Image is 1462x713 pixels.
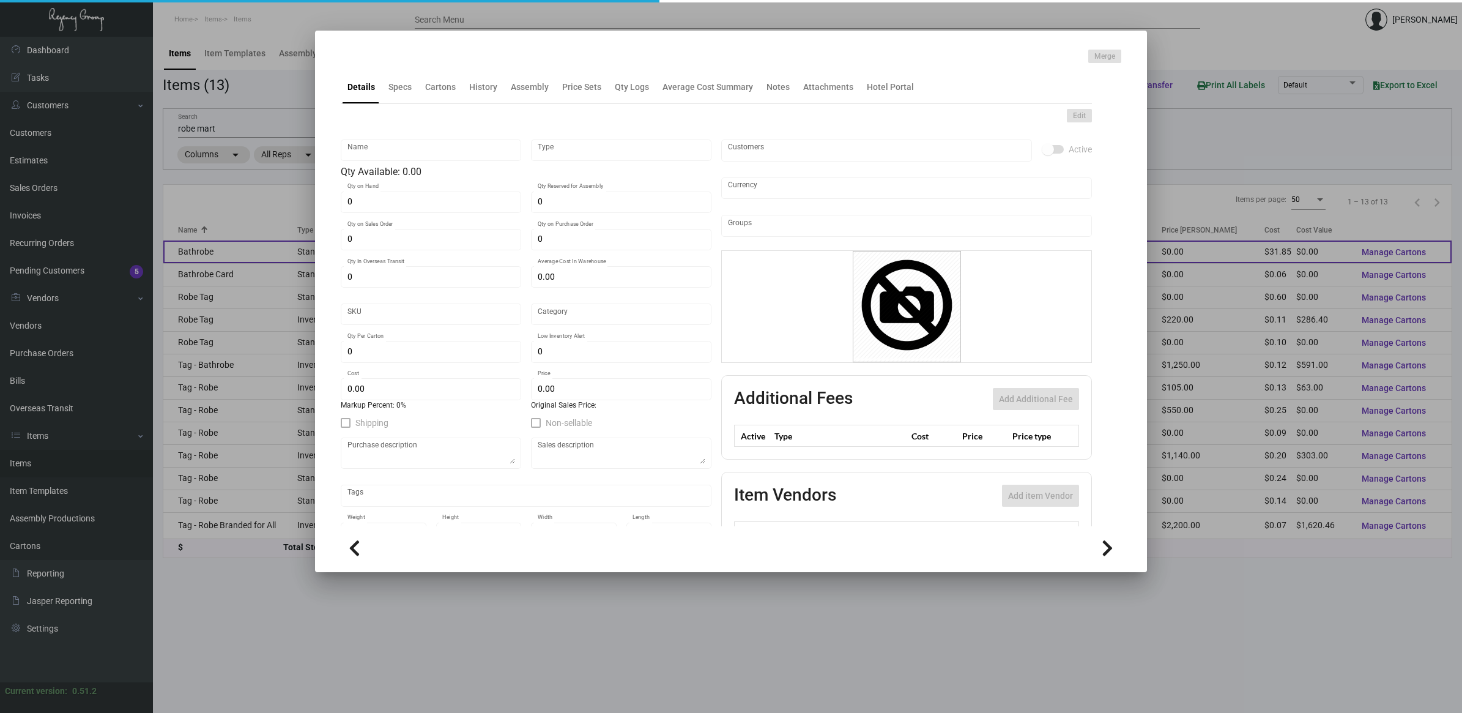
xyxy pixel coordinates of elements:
div: Specs [388,81,412,94]
h2: Additional Fees [734,388,853,410]
button: Merge [1088,50,1121,63]
th: Vendor [786,522,974,543]
button: Add item Vendor [1002,485,1079,507]
button: Edit [1067,109,1092,122]
th: Price type [1009,425,1064,447]
th: Preffered [735,522,787,543]
div: Details [347,81,375,94]
span: Shipping [355,416,388,430]
div: History [469,81,497,94]
div: Cartons [425,81,456,94]
div: Notes [766,81,790,94]
h2: Item Vendors [734,485,836,507]
th: Active [735,425,772,447]
div: Price Sets [562,81,601,94]
th: Price [959,425,1009,447]
span: Edit [1073,111,1086,121]
div: Attachments [803,81,853,94]
th: Type [771,425,908,447]
button: Add Additional Fee [993,388,1079,410]
th: Cost [908,425,959,447]
span: Add Additional Fee [999,394,1073,404]
span: Non-sellable [546,416,592,430]
input: Add new.. [728,221,1086,231]
div: Hotel Portal [867,81,914,94]
span: Active [1069,142,1092,157]
span: Add item Vendor [1008,491,1073,501]
th: SKU [974,522,1078,543]
div: 0.51.2 [72,685,97,698]
div: Assembly [511,81,549,94]
div: Qty Available: 0.00 [341,165,711,179]
div: Average Cost Summary [662,81,753,94]
div: Current version: [5,685,67,698]
span: Merge [1094,51,1115,62]
div: Qty Logs [615,81,649,94]
input: Add new.. [728,146,1026,155]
